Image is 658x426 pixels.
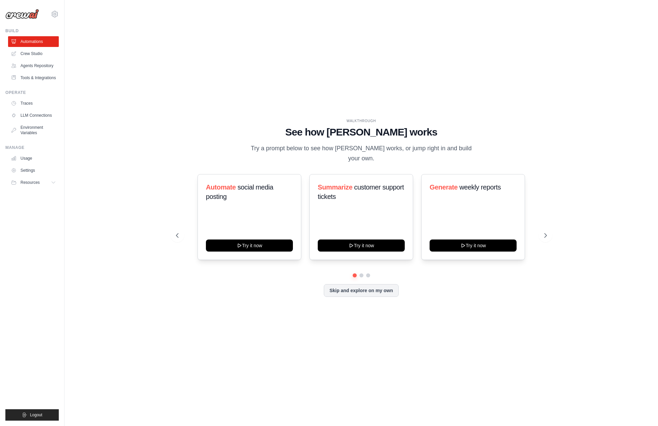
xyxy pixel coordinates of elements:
[8,177,59,188] button: Resources
[8,36,59,47] a: Automations
[8,72,59,83] a: Tools & Integrations
[249,144,474,163] p: Try a prompt below to see how [PERSON_NAME] works, or jump right in and build your own.
[206,183,273,200] span: social media posting
[430,183,458,191] span: Generate
[5,9,39,19] img: Logo
[318,183,404,200] span: customer support tickets
[430,239,517,252] button: Try it now
[8,153,59,164] a: Usage
[324,284,399,297] button: Skip and explore on my own
[30,412,42,418] span: Logout
[206,183,236,191] span: Automate
[176,126,547,138] h1: See how [PERSON_NAME] works
[8,48,59,59] a: Crew Studio
[8,165,59,176] a: Settings
[459,183,501,191] span: weekly reports
[318,183,352,191] span: Summarize
[8,110,59,121] a: LLM Connections
[5,90,59,95] div: Operate
[5,28,59,34] div: Build
[176,118,547,123] div: WALKTHROUGH
[5,145,59,150] div: Manage
[5,409,59,421] button: Logout
[8,60,59,71] a: Agents Repository
[20,180,40,185] span: Resources
[318,239,405,252] button: Try it now
[8,122,59,138] a: Environment Variables
[206,239,293,252] button: Try it now
[8,98,59,109] a: Traces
